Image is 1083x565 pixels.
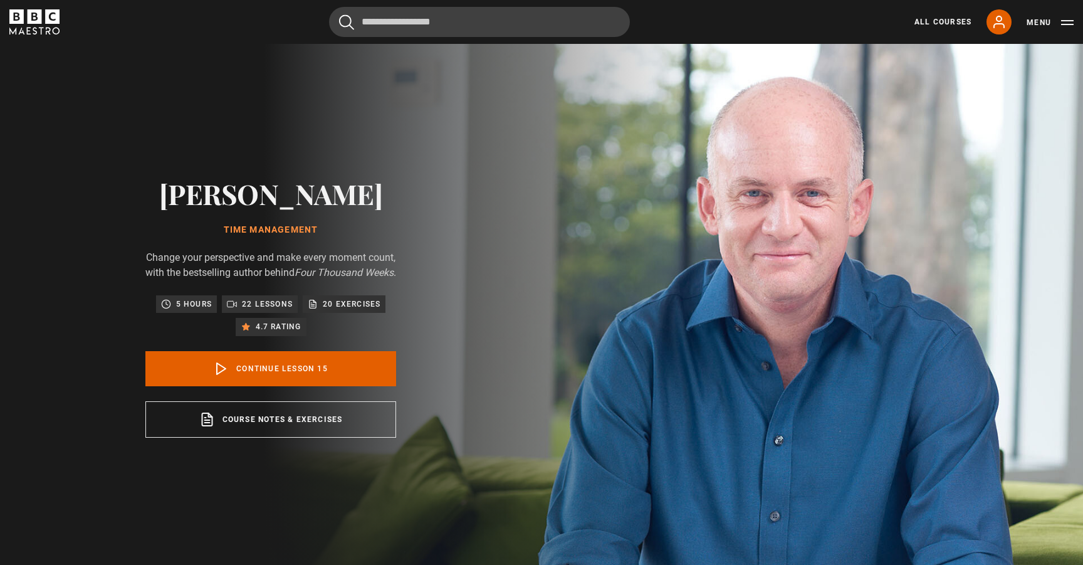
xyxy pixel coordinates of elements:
h1: Time Management [145,225,396,235]
p: 20 exercises [323,298,380,310]
a: Continue lesson 15 [145,351,396,386]
svg: BBC Maestro [9,9,60,34]
p: 4.7 rating [256,320,301,333]
input: Search [329,7,630,37]
a: All Courses [914,16,971,28]
a: Course notes & exercises [145,401,396,438]
button: Submit the search query [339,14,354,30]
p: 22 lessons [242,298,293,310]
h2: [PERSON_NAME] [145,177,396,209]
p: Change your perspective and make every moment count, with the bestselling author behind . [145,250,396,280]
button: Toggle navigation [1027,16,1074,29]
i: Four Thousand Weeks [295,267,394,278]
p: 5 hours [176,298,212,310]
